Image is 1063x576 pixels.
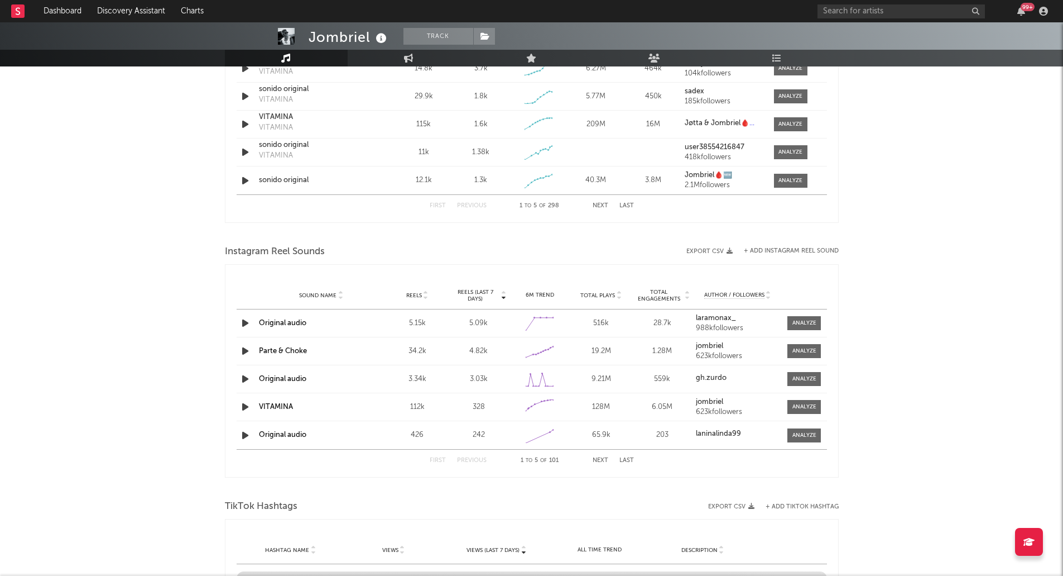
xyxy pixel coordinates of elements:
[472,147,489,158] div: 1.38k
[389,318,445,329] div: 5.15k
[466,547,520,554] span: Views (last 7 days)
[619,203,634,209] button: Last
[406,292,422,299] span: Reels
[451,402,507,413] div: 328
[696,398,723,406] strong: jombriel
[398,63,450,74] div: 14.8k
[685,88,704,95] strong: sadex
[696,342,780,350] a: jombriel
[225,245,325,259] span: Instagram Reel Sounds
[573,374,629,385] div: 9.21M
[696,398,780,406] a: jombriel
[1017,7,1025,16] button: 99+
[634,374,690,385] div: 559k
[259,403,293,411] a: VITAMINA
[685,144,744,151] strong: user38554216847
[430,203,446,209] button: First
[696,342,723,350] strong: jombriel
[733,248,839,254] div: + Add Instagram Reel Sound
[299,292,336,299] span: Sound Name
[389,346,445,357] div: 34.2k
[451,318,507,329] div: 5.09k
[696,374,780,382] a: gh.zurdo
[1021,3,1035,11] div: 99 +
[573,346,629,357] div: 19.2M
[259,112,376,123] a: VITAMINA
[457,203,487,209] button: Previous
[265,547,309,554] span: Hashtag Name
[573,430,629,441] div: 65.9k
[259,431,306,439] a: Original audio
[509,454,570,468] div: 1 5 101
[451,374,507,385] div: 3.03k
[634,430,690,441] div: 203
[685,60,714,67] strong: enzojffer
[512,291,568,299] div: 6M Trend
[382,547,398,554] span: Views
[696,315,780,322] a: laramonax_
[259,122,293,134] div: VITAMINA
[627,175,679,186] div: 3.8M
[259,66,293,78] div: VITAMINA
[570,63,622,74] div: 6.27M
[573,402,629,413] div: 128M
[685,120,762,127] a: Jøtta & Jombriel🩸🆕 & DFZM
[570,119,622,130] div: 209M
[259,84,376,95] a: sonido original
[696,315,736,322] strong: laramonax_
[817,4,985,18] input: Search for artists
[259,140,376,151] a: sonido original
[634,402,690,413] div: 6.05M
[570,175,622,186] div: 40.3M
[474,91,488,102] div: 1.8k
[634,346,690,357] div: 1.28M
[634,318,690,329] div: 28.7k
[389,374,445,385] div: 3.34k
[389,430,445,441] div: 426
[708,503,754,510] button: Export CSV
[685,182,762,189] div: 2.1M followers
[704,292,764,299] span: Author / Followers
[474,175,487,186] div: 1.3k
[457,458,487,464] button: Previous
[573,318,629,329] div: 516k
[681,547,718,554] span: Description
[259,175,376,186] a: sonido original
[685,144,762,151] a: user38554216847
[627,119,679,130] div: 16M
[389,402,445,413] div: 112k
[259,375,306,383] a: Original audio
[696,408,780,416] div: 623k followers
[619,458,634,464] button: Last
[685,154,762,161] div: 418k followers
[627,63,679,74] div: 464k
[474,63,488,74] div: 3.7k
[525,203,531,208] span: to
[634,289,684,302] span: Total Engagements
[686,248,733,255] button: Export CSV
[309,28,389,46] div: Jombriel
[696,430,780,438] a: laninalinda99
[398,91,450,102] div: 29.9k
[451,289,500,302] span: Reels (last 7 days)
[696,353,780,360] div: 623k followers
[580,292,615,299] span: Total Plays
[259,94,293,106] div: VITAMINA
[685,88,762,96] a: sadex
[570,91,622,102] div: 5.77M
[593,203,608,209] button: Next
[754,504,839,510] button: + Add TikTok Hashtag
[451,430,507,441] div: 242
[509,199,570,213] div: 1 5 298
[551,546,648,554] div: All Time Trend
[685,172,762,179] a: Jombriel🩸🆕
[398,175,450,186] div: 12.1k
[430,458,446,464] button: First
[403,28,473,45] button: Track
[685,172,732,179] strong: Jombriel🩸🆕
[451,346,507,357] div: 4.82k
[259,347,307,355] a: Parte & Choke
[744,248,839,254] button: + Add Instagram Reel Sound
